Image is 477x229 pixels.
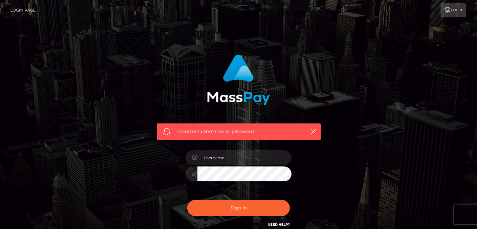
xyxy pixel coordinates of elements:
span: Incorrect username or password. [178,128,299,135]
a: Need Help? [268,222,290,227]
img: MassPay Login [207,55,270,105]
button: Sign in [187,200,290,216]
a: Login [441,3,466,17]
a: Login Page [10,3,36,17]
input: Username... [197,150,291,165]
